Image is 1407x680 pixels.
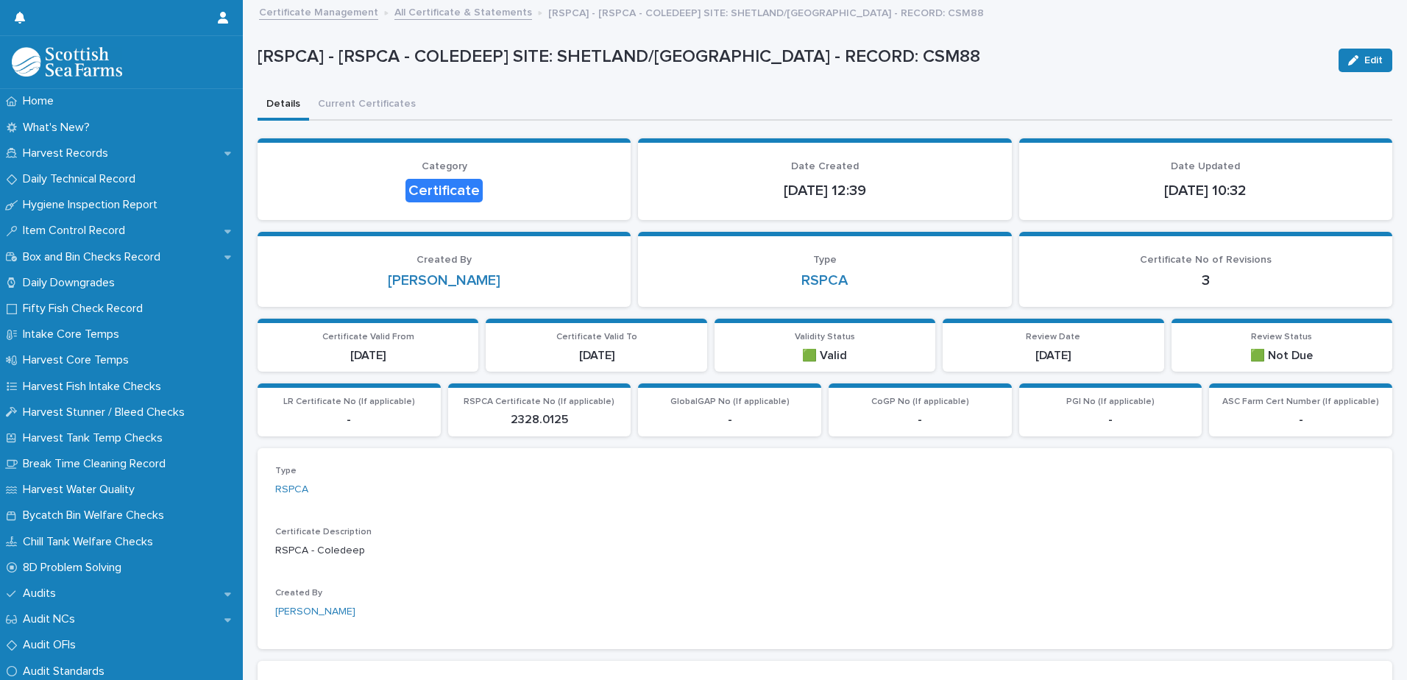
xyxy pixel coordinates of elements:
span: Type [275,467,297,475]
a: RSPCA [275,482,308,497]
p: Bycatch Bin Welfare Checks [17,509,176,523]
p: Audit NCs [17,612,87,626]
p: [DATE] [951,349,1155,363]
p: Break Time Cleaning Record [17,457,177,471]
p: Fifty Fish Check Record [17,302,155,316]
p: - [647,413,812,427]
p: Box and Bin Checks Record [17,250,172,264]
p: Harvest Stunner / Bleed Checks [17,405,196,419]
p: [DATE] [266,349,469,363]
a: [PERSON_NAME] [388,272,500,289]
span: ASC Farm Cert Number (If applicable) [1222,397,1379,406]
span: Certificate Valid From [322,333,414,341]
span: LR Certificate No (If applicable) [283,397,415,406]
p: Harvest Tank Temp Checks [17,431,174,445]
span: Review Status [1251,333,1312,341]
p: Daily Downgrades [17,276,127,290]
span: Certificate No of Revisions [1140,255,1272,265]
p: Harvest Fish Intake Checks [17,380,173,394]
span: Category [422,161,467,171]
img: mMrefqRFQpe26GRNOUkG [12,47,122,77]
a: Certificate Management [259,3,378,20]
p: [RSPCA] - [RSPCA - COLEDEEP] SITE: SHETLAND/[GEOGRAPHIC_DATA] - RECORD: CSM88 [548,4,984,20]
p: Daily Technical Record [17,172,147,186]
span: Edit [1364,55,1383,65]
p: Harvest Core Temps [17,353,141,367]
p: - [1028,413,1194,427]
span: Date Updated [1171,161,1240,171]
p: Audits [17,587,68,601]
span: Certificate Description [275,528,372,536]
p: [RSPCA] - [RSPCA - COLEDEEP] SITE: SHETLAND/[GEOGRAPHIC_DATA] - RECORD: CSM88 [258,46,1327,68]
p: Harvest Records [17,146,120,160]
button: Edit [1339,49,1392,72]
p: RSPCA - Coledeep [275,543,1375,559]
span: Created By [417,255,472,265]
p: 2328.0125 [457,413,623,427]
p: Item Control Record [17,224,137,238]
p: Intake Core Temps [17,327,131,341]
button: Current Certificates [309,90,425,121]
span: RSPCA Certificate No (If applicable) [464,397,614,406]
div: Certificate [405,179,483,202]
p: Audit OFIs [17,638,88,652]
span: Date Created [791,161,859,171]
a: [PERSON_NAME] [275,604,355,620]
p: [DATE] [495,349,698,363]
p: - [1218,413,1383,427]
span: Created By [275,589,322,598]
p: 8D Problem Solving [17,561,133,575]
span: CoGP No (If applicable) [871,397,969,406]
p: - [266,413,432,427]
button: Details [258,90,309,121]
p: Chill Tank Welfare Checks [17,535,165,549]
p: Home [17,94,65,108]
span: Review Date [1026,333,1080,341]
span: Certificate Valid To [556,333,637,341]
p: [DATE] 12:39 [656,182,993,199]
p: Harvest Water Quality [17,483,146,497]
p: 3 [1037,272,1375,289]
span: PGI No (If applicable) [1066,397,1155,406]
p: Hygiene Inspection Report [17,198,169,212]
span: Validity Status [795,333,855,341]
a: RSPCA [801,272,848,289]
p: [DATE] 10:32 [1037,182,1375,199]
p: - [837,413,1003,427]
span: Type [813,255,837,265]
p: What's New? [17,121,102,135]
p: Audit Standards [17,665,116,679]
span: GlobalGAP No (If applicable) [670,397,790,406]
p: 🟩 Valid [723,349,926,363]
p: 🟩 Not Due [1180,349,1383,363]
a: All Certificate & Statements [394,3,532,20]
